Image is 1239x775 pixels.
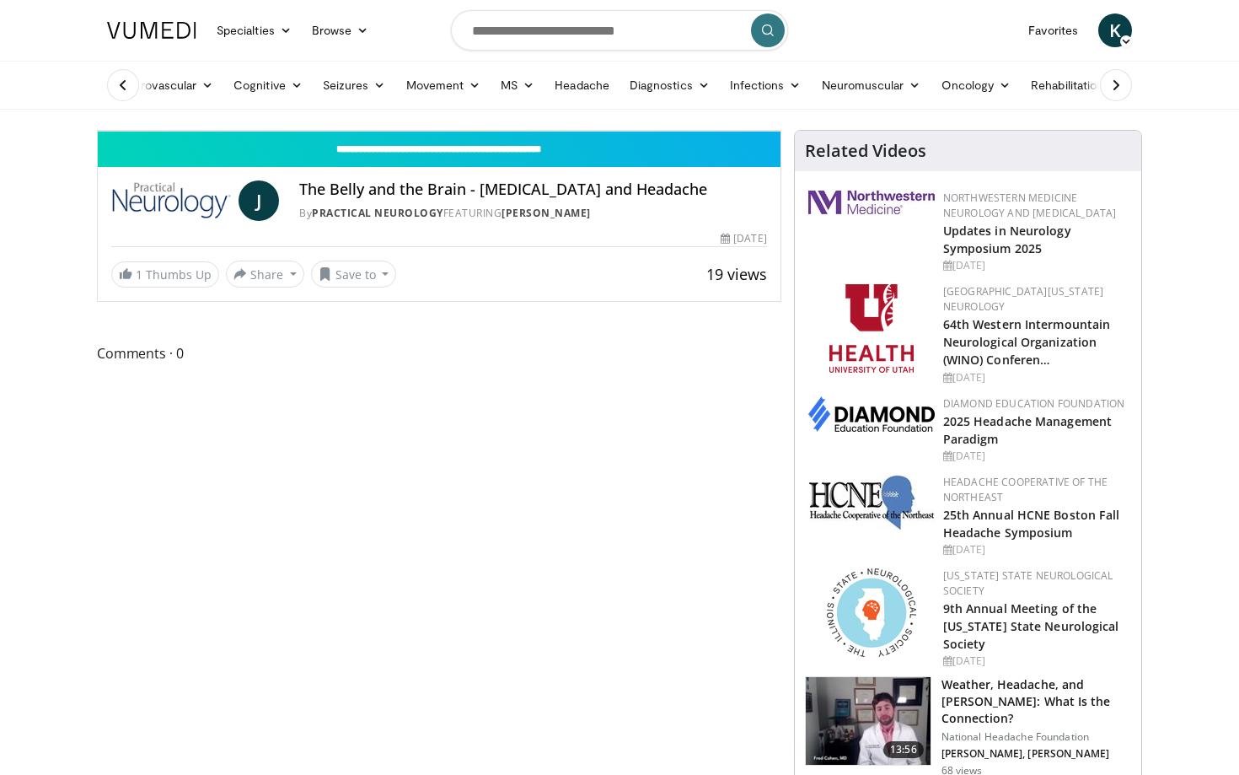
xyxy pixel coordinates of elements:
a: [PERSON_NAME] [501,206,591,220]
span: 19 views [706,264,767,284]
a: MS [491,68,544,102]
div: [DATE] [721,231,766,246]
a: K [1098,13,1132,47]
a: Neuromuscular [812,68,931,102]
div: [DATE] [943,654,1128,669]
span: 13:56 [883,741,924,758]
a: Diagnostics [619,68,720,102]
img: 71a8b48c-8850-4916-bbdd-e2f3ccf11ef9.png.150x105_q85_autocrop_double_scale_upscale_version-0.2.png [827,568,916,657]
a: 25th Annual HCNE Boston Fall Headache Symposium [943,507,1120,541]
img: 2a462fb6-9365-492a-ac79-3166a6f924d8.png.150x105_q85_autocrop_double_scale_upscale_version-0.2.jpg [808,191,935,214]
h4: Related Videos [805,141,926,161]
img: VuMedi Logo [107,22,196,39]
button: Share [226,261,304,288]
div: [DATE] [943,449,1128,464]
a: Favorites [1018,13,1088,47]
a: 9th Annual Meeting of the [US_STATE] State Neurological Society [943,600,1119,652]
a: [GEOGRAPHIC_DATA][US_STATE] Neurology [943,284,1104,314]
span: Comments 0 [97,342,781,364]
p: [PERSON_NAME], [PERSON_NAME] [941,747,1131,761]
div: [DATE] [943,258,1128,273]
img: afac9825-e377-4056-b489-5f704adf7a6d.150x105_q85_crop-smart_upscale.jpg [806,677,931,765]
span: 1 [136,266,142,283]
h4: The Belly and the Brain - [MEDICAL_DATA] and Headache [299,180,766,199]
a: Oncology [931,68,1022,102]
a: Diamond Education Foundation [943,396,1125,411]
div: [DATE] [943,370,1128,385]
a: Updates in Neurology Symposium 2025 [943,223,1071,256]
a: Practical Neurology [312,206,443,220]
a: Specialties [206,13,302,47]
div: [DATE] [943,542,1128,557]
a: Rehabilitation [1021,68,1113,102]
img: 6c52f715-17a6-4da1-9b6c-8aaf0ffc109f.jpg.150x105_q85_autocrop_double_scale_upscale_version-0.2.jpg [808,475,935,530]
a: Seizures [313,68,396,102]
img: f6362829-b0a3-407d-a044-59546adfd345.png.150x105_q85_autocrop_double_scale_upscale_version-0.2.png [829,284,914,373]
img: d0406666-9e5f-4b94-941b-f1257ac5ccaf.png.150x105_q85_autocrop_double_scale_upscale_version-0.2.png [808,396,935,432]
a: [US_STATE] State Neurological Society [943,568,1113,598]
a: Browse [302,13,379,47]
p: National Headache Foundation [941,730,1131,744]
div: By FEATURING [299,206,766,221]
a: Headache [544,68,619,102]
a: J [239,180,279,221]
button: Save to [311,261,397,288]
input: Search topics, interventions [451,10,788,51]
a: 1 Thumbs Up [111,261,219,288]
a: Cognitive [223,68,313,102]
img: Practical Neurology [111,180,232,221]
a: Infections [720,68,812,102]
a: Headache Cooperative of the Northeast [943,475,1108,504]
a: 64th Western Intermountain Neurological Organization (WINO) Conferen… [943,316,1111,368]
a: Cerebrovascular [97,68,223,102]
video-js: Video Player [98,131,780,132]
a: Northwestern Medicine Neurology and [MEDICAL_DATA] [943,191,1117,220]
a: 2025 Headache Management Paradigm [943,413,1112,447]
a: Movement [396,68,491,102]
h3: Weather, Headache, and [PERSON_NAME]: What Is the Connection? [941,676,1131,727]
